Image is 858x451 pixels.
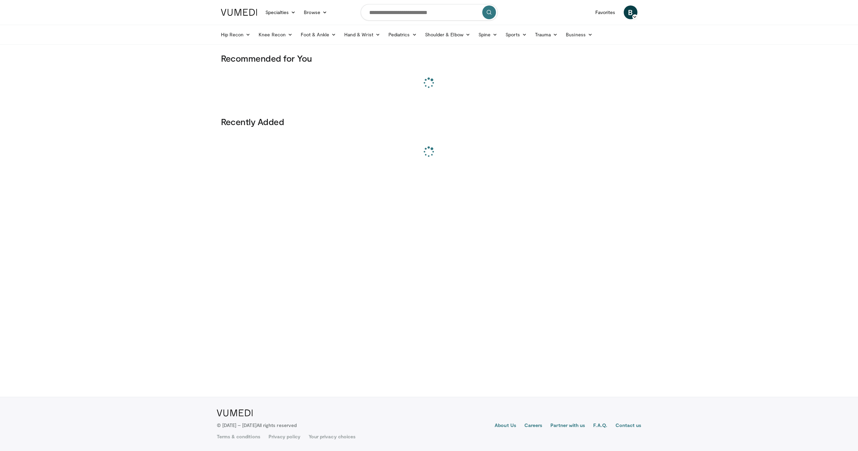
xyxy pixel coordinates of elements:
a: Favorites [591,5,620,19]
a: Hand & Wrist [340,28,384,41]
a: Foot & Ankle [297,28,340,41]
h3: Recommended for You [221,53,637,64]
a: Knee Recon [254,28,297,41]
a: F.A.Q. [593,422,607,430]
img: VuMedi Logo [217,410,253,416]
a: Privacy policy [269,433,300,440]
a: Trauma [531,28,562,41]
a: Business [562,28,597,41]
a: Your privacy choices [309,433,356,440]
a: Sports [501,28,531,41]
a: Spine [474,28,501,41]
a: Careers [524,422,543,430]
h3: Recently Added [221,116,637,127]
a: Contact us [615,422,642,430]
a: Pediatrics [384,28,421,41]
img: VuMedi Logo [221,9,257,16]
a: Terms & conditions [217,433,260,440]
a: B [624,5,637,19]
input: Search topics, interventions [361,4,498,21]
a: Browse [300,5,331,19]
a: Specialties [261,5,300,19]
a: Partner with us [550,422,585,430]
a: About Us [495,422,516,430]
a: Hip Recon [217,28,255,41]
p: © [DATE] – [DATE] [217,422,297,429]
a: Shoulder & Elbow [421,28,474,41]
span: All rights reserved [257,422,297,428]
